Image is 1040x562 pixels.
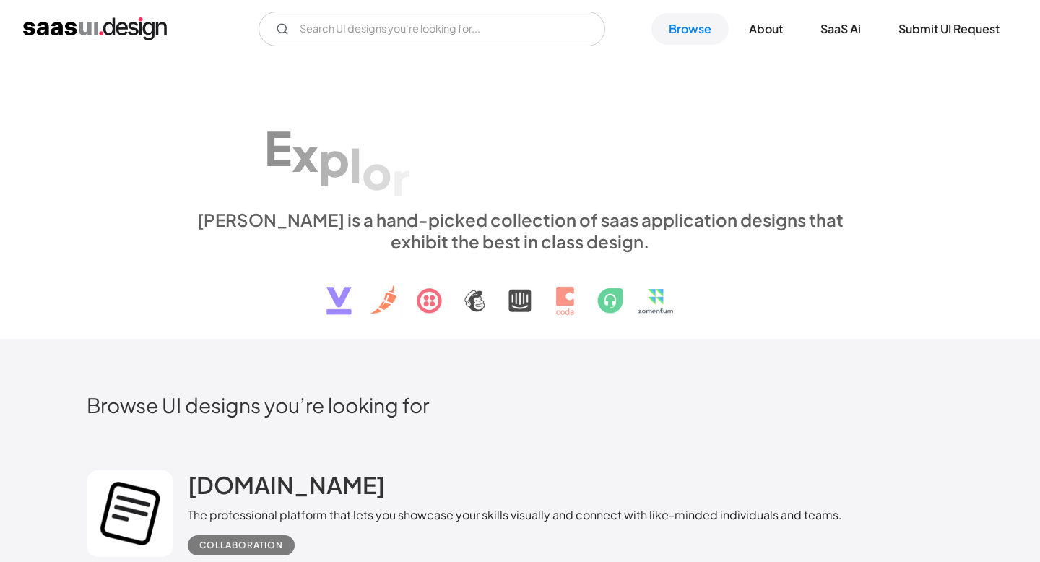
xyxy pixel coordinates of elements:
[23,17,167,40] a: home
[188,209,852,252] div: [PERSON_NAME] is a hand-picked collection of saas application designs that exhibit the best in cl...
[292,126,318,181] div: x
[87,392,953,418] h2: Browse UI designs you’re looking for
[259,12,605,46] input: Search UI designs you're looking for...
[188,83,852,194] h1: Explore SaaS UI design patterns & interactions.
[803,13,878,45] a: SaaS Ai
[301,252,739,327] img: text, icon, saas logo
[350,137,362,193] div: l
[651,13,729,45] a: Browse
[188,506,842,524] div: The professional platform that lets you showcase your skills visually and connect with like-minde...
[188,470,385,499] h2: [DOMAIN_NAME]
[318,131,350,187] div: p
[392,150,410,206] div: r
[362,144,392,199] div: o
[881,13,1017,45] a: Submit UI Request
[188,470,385,506] a: [DOMAIN_NAME]
[264,120,292,176] div: E
[199,537,283,554] div: Collaboration
[259,12,605,46] form: Email Form
[732,13,800,45] a: About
